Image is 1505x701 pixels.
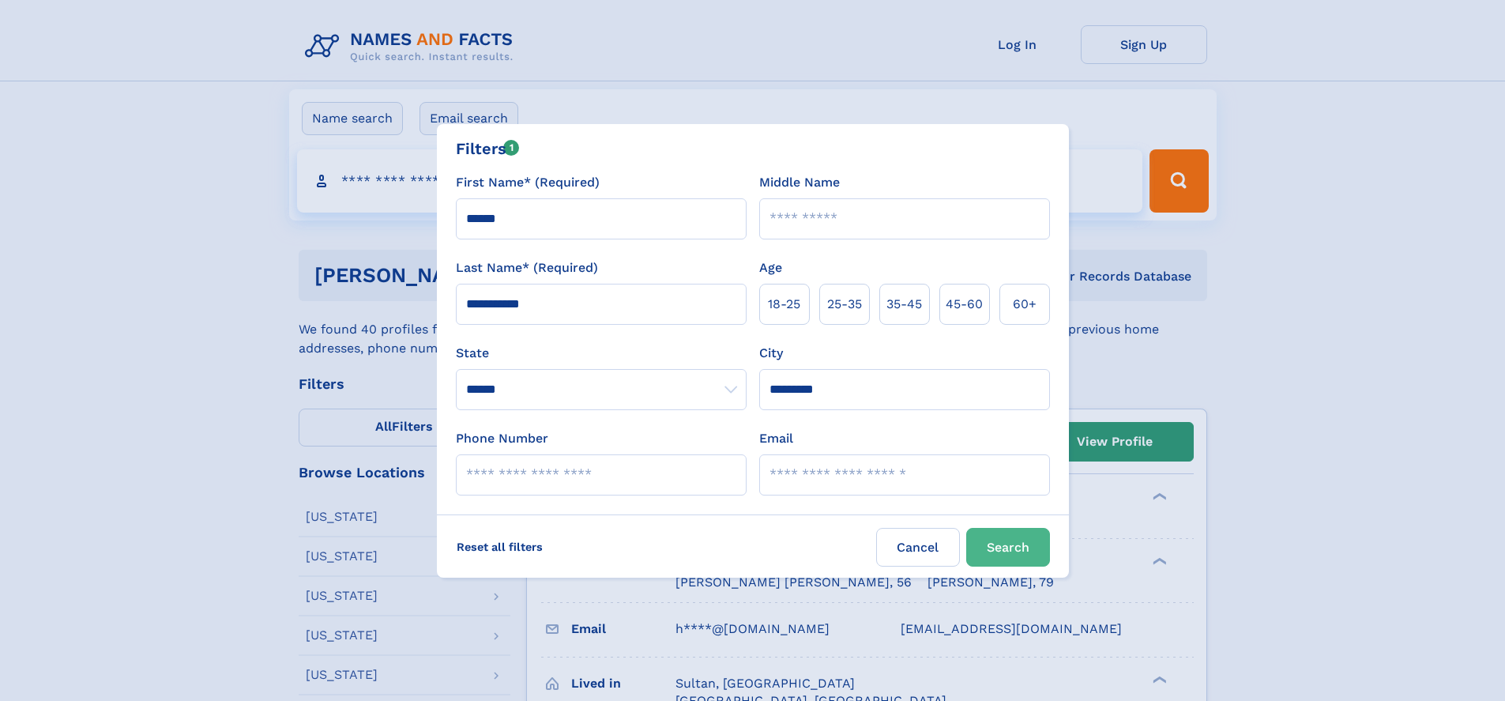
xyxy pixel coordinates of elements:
[456,137,520,160] div: Filters
[759,258,782,277] label: Age
[456,429,548,448] label: Phone Number
[946,295,983,314] span: 45‑60
[456,173,600,192] label: First Name* (Required)
[759,173,840,192] label: Middle Name
[456,344,747,363] label: State
[446,528,553,566] label: Reset all filters
[827,295,862,314] span: 25‑35
[1013,295,1037,314] span: 60+
[966,528,1050,567] button: Search
[759,344,783,363] label: City
[876,528,960,567] label: Cancel
[768,295,800,314] span: 18‑25
[886,295,922,314] span: 35‑45
[759,429,793,448] label: Email
[456,258,598,277] label: Last Name* (Required)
